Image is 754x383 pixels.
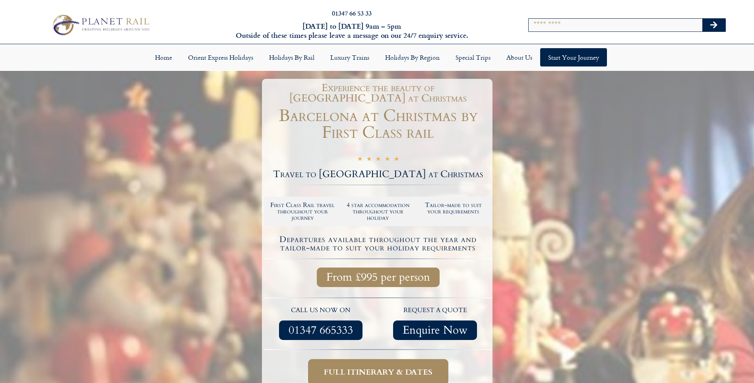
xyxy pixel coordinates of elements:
[317,268,440,287] a: From £995 per person
[322,48,377,66] a: Luxury Trains
[264,170,492,179] h2: Travel to [GEOGRAPHIC_DATA] at Christmas
[289,325,353,335] span: 01347 665333
[366,155,372,164] i: ★
[394,155,399,164] i: ★
[324,367,432,377] span: Full itinerary & dates
[357,154,399,164] div: 5/5
[265,235,491,252] h4: Departures available throughout the year and tailor-made to suit your holiday requirements
[344,202,412,221] h2: 4 star accommodation throughout your holiday
[385,155,390,164] i: ★
[702,19,725,31] button: Search
[377,48,448,66] a: Holidays by Region
[268,83,488,104] h1: Experience the beauty of [GEOGRAPHIC_DATA] at Christmas
[376,155,381,164] i: ★
[357,155,362,164] i: ★
[332,8,372,18] a: 01347 66 53 33
[382,305,488,316] p: request a quote
[326,272,430,282] span: From £995 per person
[448,48,498,66] a: Special Trips
[540,48,607,66] a: Start your Journey
[147,48,180,66] a: Home
[498,48,540,66] a: About Us
[403,325,467,335] span: Enquire Now
[261,48,322,66] a: Holidays by Rail
[269,202,337,221] h2: First Class Rail travel throughout your journey
[264,107,492,141] h1: Barcelona at Christmas by First Class rail
[48,12,152,38] img: Planet Rail Train Holidays Logo
[420,202,487,215] h2: Tailor-made to suit your requirements
[180,48,261,66] a: Orient Express Holidays
[4,48,750,66] nav: Menu
[279,320,362,340] a: 01347 665333
[393,320,477,340] a: Enquire Now
[268,305,374,316] p: call us now on
[203,21,501,40] h6: [DATE] to [DATE] 9am – 5pm Outside of these times please leave a message on our 24/7 enquiry serv...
